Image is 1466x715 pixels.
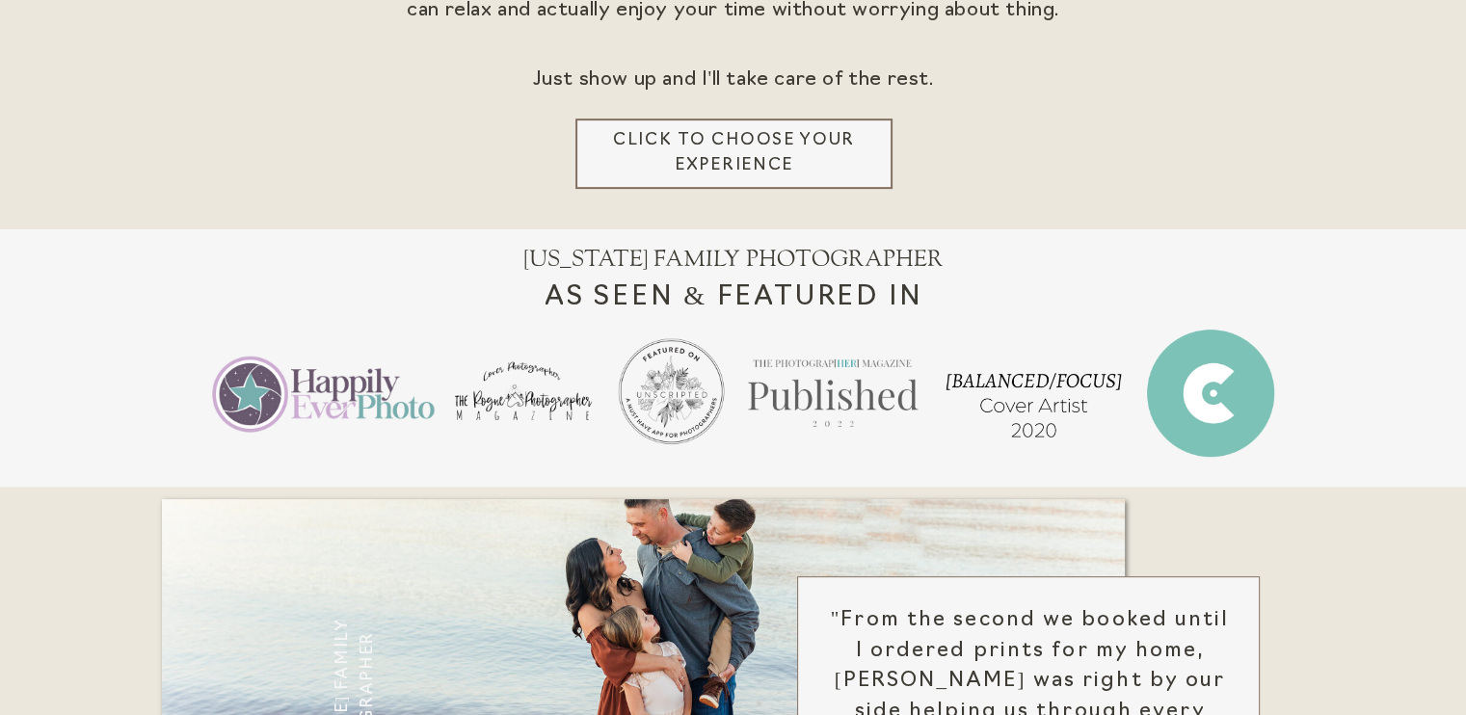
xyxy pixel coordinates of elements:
[380,278,1088,321] h3: AS SEEN & FEATURED IN
[599,128,870,179] a: Click to choose your experience
[281,247,1186,271] h2: [US_STATE] FAMILY PHOTOGRAPHER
